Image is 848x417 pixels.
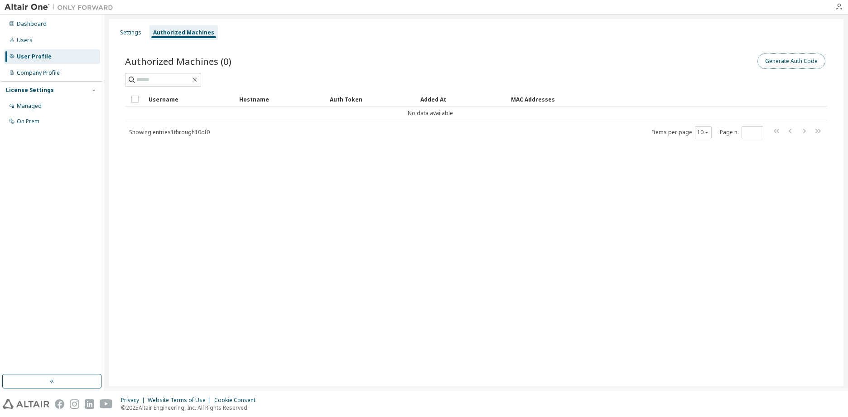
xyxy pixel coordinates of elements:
img: facebook.svg [55,399,64,409]
div: Username [149,92,232,107]
div: Dashboard [17,20,47,28]
div: Hostname [239,92,323,107]
div: Privacy [121,397,148,404]
div: Added At [420,92,504,107]
td: No data available [125,107,736,120]
div: On Prem [17,118,39,125]
button: Generate Auth Code [757,53,825,69]
div: Cookie Consent [214,397,261,404]
img: altair_logo.svg [3,399,49,409]
div: Managed [17,102,42,110]
span: Authorized Machines (0) [125,55,231,68]
span: Page n. [720,126,763,138]
div: Company Profile [17,69,60,77]
div: Users [17,37,33,44]
span: Showing entries 1 through 10 of 0 [129,128,210,136]
span: Items per page [652,126,712,138]
div: Authorized Machines [153,29,214,36]
div: Auth Token [330,92,413,107]
p: © 2025 Altair Engineering, Inc. All Rights Reserved. [121,404,261,412]
div: License Settings [6,87,54,94]
button: 10 [697,129,709,136]
div: Website Terms of Use [148,397,214,404]
img: linkedin.svg [85,399,94,409]
div: User Profile [17,53,52,60]
div: Settings [120,29,141,36]
img: youtube.svg [100,399,113,409]
img: instagram.svg [70,399,79,409]
img: Altair One [5,3,118,12]
div: MAC Addresses [511,92,732,107]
